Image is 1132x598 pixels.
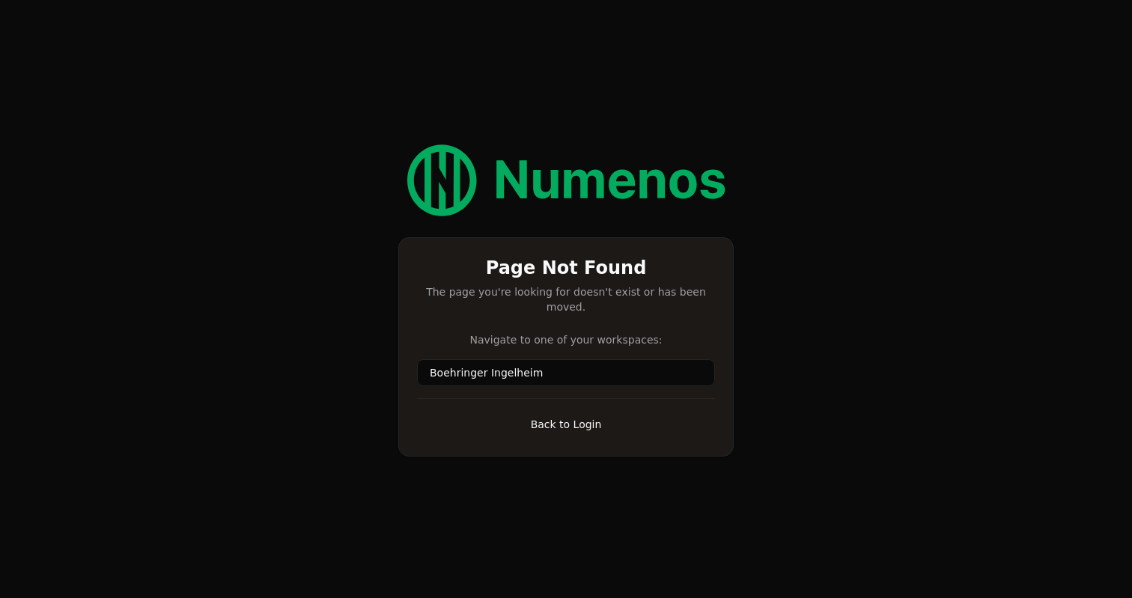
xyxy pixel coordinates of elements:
[417,256,715,280] div: Page Not Found
[398,141,734,219] img: Numenos
[417,359,715,386] a: Boehringer Ingelheim
[417,284,715,314] div: The page you're looking for doesn't exist or has been moved.
[417,411,715,438] a: Back to Login
[417,332,715,347] p: Navigate to one of your workspaces:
